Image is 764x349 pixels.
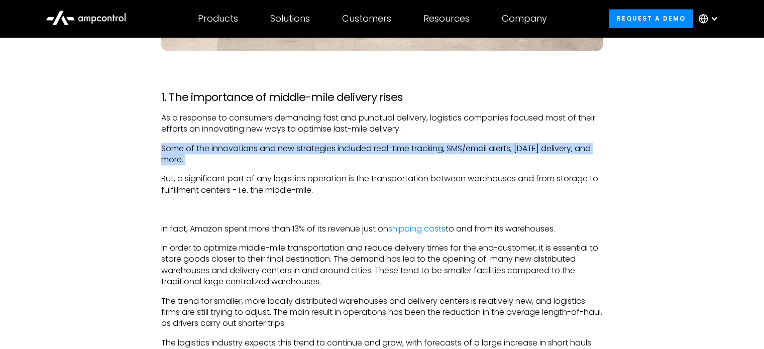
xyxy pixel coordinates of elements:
[198,13,238,24] div: Products
[270,13,310,24] div: Solutions
[161,173,603,196] p: But, a significant part of any logistics operation is the transportation between warehouses and f...
[161,204,603,215] p: ‍
[423,13,470,24] div: Resources
[388,223,446,235] a: shipping costs
[502,13,547,24] div: Company
[342,13,391,24] div: Customers
[161,143,603,166] p: Some of the innovations and new strategies included real-time tracking, SMS/email alerts, [DATE] ...
[161,243,603,288] p: In order to optimize middle-mile transportation and reduce delivery times for the end-customer, i...
[609,9,693,28] a: Request a demo
[161,112,603,135] p: As a response to consumers demanding fast and punctual delivery, logistics companies focused most...
[161,223,603,235] p: In fact, Amazon spent more than 13% of its revenue just on to and from its warehouses.
[161,91,603,104] h3: 1. The importance of middle-mile delivery rises
[161,296,603,329] p: The trend for smaller, more locally distributed warehouses and delivery centers is relatively new...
